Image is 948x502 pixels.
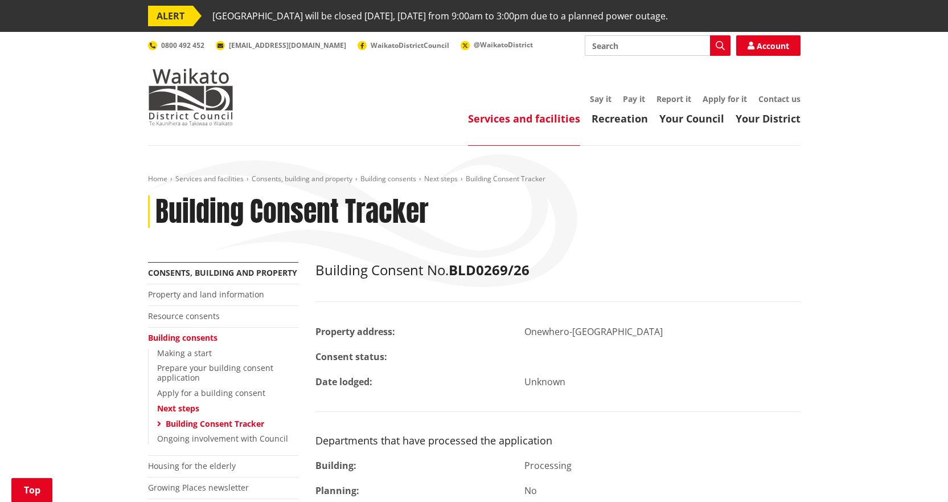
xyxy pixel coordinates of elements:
[315,484,359,497] strong: Planning:
[315,350,387,363] strong: Consent status:
[474,40,533,50] span: @WaikatoDistrict
[592,112,648,125] a: Recreation
[703,93,747,104] a: Apply for it
[736,112,801,125] a: Your District
[516,375,809,389] div: Unknown
[516,484,809,497] div: No
[157,387,265,398] a: Apply for a building consent
[736,35,801,56] a: Account
[659,112,724,125] a: Your Council
[166,418,264,429] a: Building Consent Tracker
[585,35,731,56] input: Search input
[148,68,233,125] img: Waikato District Council - Te Kaunihera aa Takiwaa o Waikato
[148,289,264,300] a: Property and land information
[315,325,395,338] strong: Property address:
[148,174,167,183] a: Home
[161,40,204,50] span: 0800 492 452
[175,174,244,183] a: Services and facilities
[11,478,52,502] a: Top
[148,174,801,184] nav: breadcrumb
[155,195,429,228] h1: Building Consent Tracker
[516,325,809,338] div: Onewhero-[GEOGRAPHIC_DATA]
[590,93,612,104] a: Say it
[449,260,530,279] strong: BLD0269/26
[252,174,352,183] a: Consents, building and property
[358,40,449,50] a: WaikatoDistrictCouncil
[315,459,356,472] strong: Building:
[371,40,449,50] span: WaikatoDistrictCouncil
[148,311,220,321] a: Resource consents
[216,40,346,50] a: [EMAIL_ADDRESS][DOMAIN_NAME]
[315,376,372,388] strong: Date lodged:
[148,267,297,278] a: Consents, building and property
[623,93,645,104] a: Pay it
[212,6,668,26] span: [GEOGRAPHIC_DATA] will be closed [DATE], [DATE] from 9:00am to 3:00pm due to a planned power outage.
[315,435,801,447] h3: Departments that have processed the application
[315,262,801,279] h2: Building Consent No.
[157,362,273,383] a: Prepare your building consent application
[466,174,545,183] span: Building Consent Tracker
[360,174,416,183] a: Building consents
[424,174,458,183] a: Next steps
[516,459,809,472] div: Processing
[758,93,801,104] a: Contact us
[656,93,691,104] a: Report it
[157,403,199,414] a: Next steps
[148,482,249,493] a: Growing Places newsletter
[157,433,288,444] a: Ongoing involvement with Council
[148,460,236,471] a: Housing for the elderly
[229,40,346,50] span: [EMAIL_ADDRESS][DOMAIN_NAME]
[461,40,533,50] a: @WaikatoDistrict
[468,112,580,125] a: Services and facilities
[896,454,937,495] iframe: Messenger Launcher
[148,6,193,26] span: ALERT
[148,332,217,343] a: Building consents
[157,348,212,358] a: Making a start
[148,40,204,50] a: 0800 492 452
